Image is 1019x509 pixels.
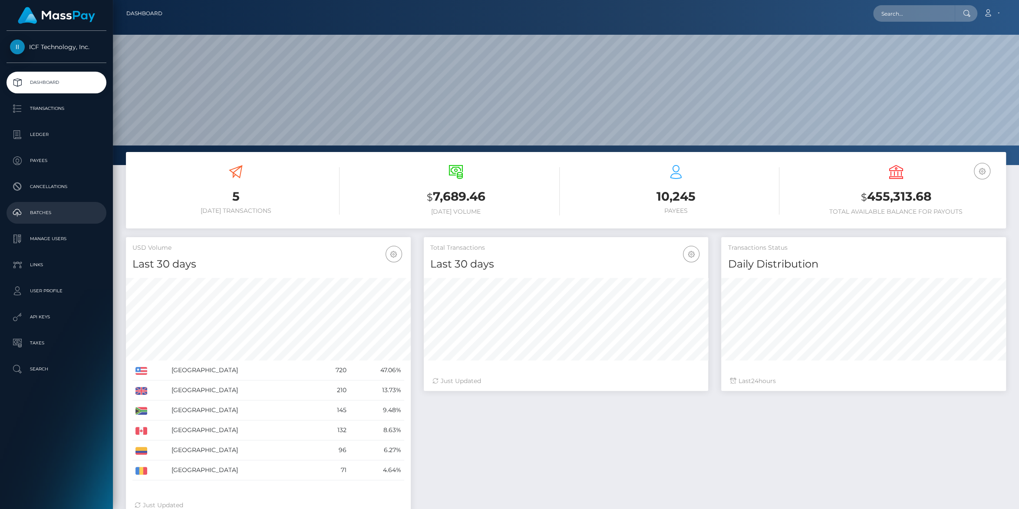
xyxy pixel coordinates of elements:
[7,228,106,250] a: Manage Users
[7,124,106,145] a: Ledger
[126,4,162,23] a: Dashboard
[132,188,340,205] h3: 5
[873,5,955,22] input: Search...
[315,440,350,460] td: 96
[430,244,702,252] h5: Total Transactions
[350,380,404,400] td: 13.73%
[315,360,350,380] td: 720
[432,377,700,386] div: Just Updated
[132,257,404,272] h4: Last 30 days
[430,257,702,272] h4: Last 30 days
[427,191,433,203] small: $
[7,306,106,328] a: API Keys
[10,258,103,271] p: Links
[751,377,758,385] span: 24
[350,440,404,460] td: 6.27%
[168,380,315,400] td: [GEOGRAPHIC_DATA]
[10,337,103,350] p: Taxes
[792,208,999,215] h6: Total Available Balance for Payouts
[135,447,147,455] img: CO.png
[7,98,106,119] a: Transactions
[7,72,106,93] a: Dashboard
[168,360,315,380] td: [GEOGRAPHIC_DATA]
[7,358,106,380] a: Search
[730,377,997,386] div: Last hours
[7,280,106,302] a: User Profile
[350,400,404,420] td: 9.48%
[10,40,25,54] img: ICF Technology, Inc.
[861,191,867,203] small: $
[353,188,560,206] h3: 7,689.46
[315,420,350,440] td: 132
[135,387,147,395] img: GB.png
[135,407,147,415] img: ZA.png
[7,176,106,198] a: Cancellations
[132,244,404,252] h5: USD Volume
[135,467,147,475] img: RO.png
[132,207,340,215] h6: [DATE] Transactions
[315,400,350,420] td: 145
[18,7,95,24] img: MassPay Logo
[168,460,315,480] td: [GEOGRAPHIC_DATA]
[10,311,103,324] p: API Keys
[10,154,103,167] p: Payees
[350,460,404,480] td: 4.64%
[10,363,103,376] p: Search
[573,188,780,205] h3: 10,245
[7,202,106,224] a: Batches
[10,180,103,193] p: Cancellations
[10,232,103,245] p: Manage Users
[315,380,350,400] td: 210
[728,244,999,252] h5: Transactions Status
[168,420,315,440] td: [GEOGRAPHIC_DATA]
[728,257,999,272] h4: Daily Distribution
[353,208,560,215] h6: [DATE] Volume
[350,360,404,380] td: 47.06%
[7,43,106,51] span: ICF Technology, Inc.
[10,206,103,219] p: Batches
[10,102,103,115] p: Transactions
[10,76,103,89] p: Dashboard
[168,400,315,420] td: [GEOGRAPHIC_DATA]
[315,460,350,480] td: 71
[7,150,106,172] a: Payees
[7,254,106,276] a: Links
[7,332,106,354] a: Taxes
[168,440,315,460] td: [GEOGRAPHIC_DATA]
[135,367,147,375] img: US.png
[10,128,103,141] p: Ledger
[135,427,147,435] img: CA.png
[792,188,999,206] h3: 455,313.68
[573,207,780,215] h6: Payees
[10,284,103,297] p: User Profile
[350,420,404,440] td: 8.63%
